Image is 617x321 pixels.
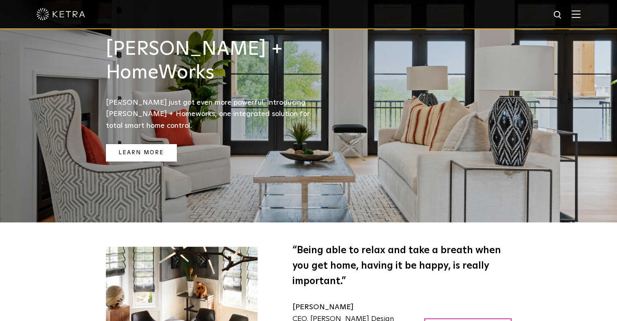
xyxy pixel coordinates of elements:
img: ketra-logo-2019-white [37,8,85,20]
p: [PERSON_NAME] just got even more powerful. Introducing [PERSON_NAME] + Homeworks, one integrated ... [106,97,317,132]
h4: “Being able to relax and take a breath when you get home, having it be happy, is really important.” [292,243,512,289]
a: Learn More [106,144,177,162]
strong: [PERSON_NAME] [292,304,353,311]
img: Hamburger%20Nav.svg [572,10,580,18]
img: search icon [553,10,563,20]
h3: [PERSON_NAME] + HomeWorks [106,38,317,84]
